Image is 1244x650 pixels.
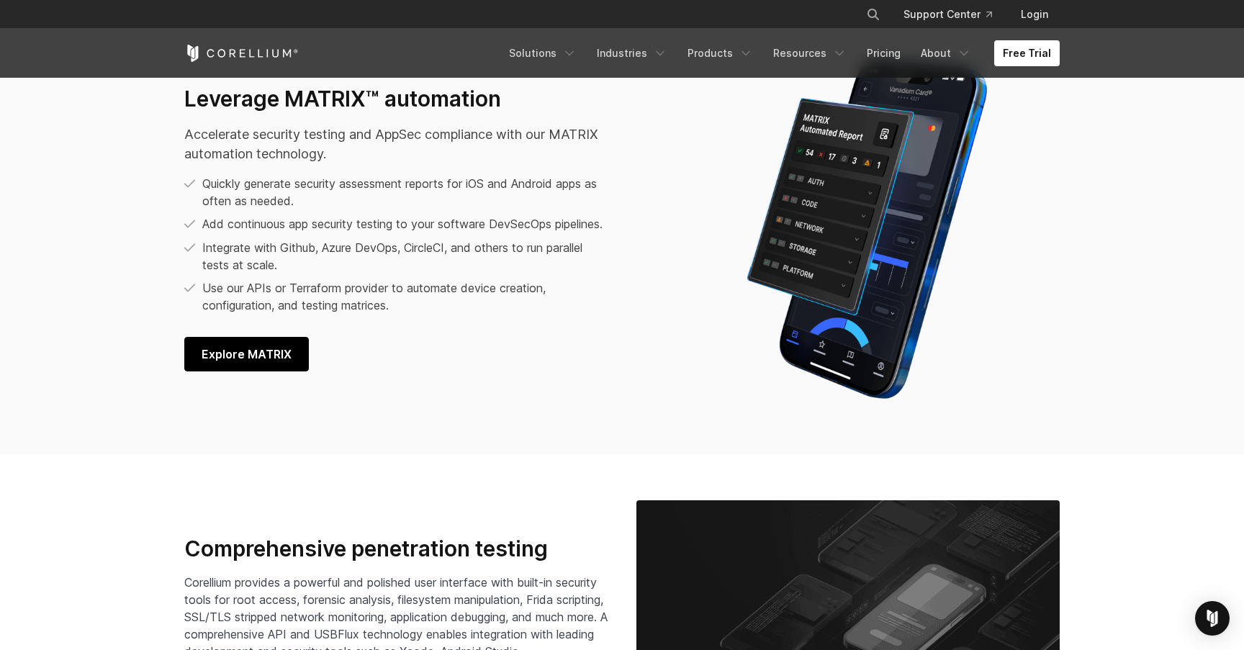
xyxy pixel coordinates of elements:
[679,40,762,66] a: Products
[202,346,292,363] span: Explore MATRIX
[1009,1,1060,27] a: Login
[202,175,612,209] p: Quickly generate security assessment reports for iOS and Android apps as often as needed.
[858,40,909,66] a: Pricing
[765,40,855,66] a: Resources
[588,40,676,66] a: Industries
[912,40,980,66] a: About
[892,1,1004,27] a: Support Center
[184,279,612,314] li: Use our APIs or Terraform provider to automate device creation, configuration, and testing matrices.
[712,49,1022,409] img: Corellium MATRIX automated report on iPhone showing app vulnerability test results across securit...
[202,239,612,274] p: Integrate with Github, Azure DevOps, CircleCI, and others to run parallel tests at scale.
[994,40,1060,66] a: Free Trial
[500,40,585,66] a: Solutions
[184,45,299,62] a: Corellium Home
[184,125,612,163] p: Accelerate security testing and AppSec compliance with our MATRIX automation technology.
[1195,601,1230,636] div: Open Intercom Messenger
[184,86,612,113] h3: Leverage MATRIX™ automation
[184,536,608,563] h3: Comprehensive penetration testing
[202,215,603,233] p: Add continuous app security testing to your software DevSecOps pipelines.
[849,1,1060,27] div: Navigation Menu
[184,337,309,371] a: Explore MATRIX
[500,40,1060,66] div: Navigation Menu
[860,1,886,27] button: Search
